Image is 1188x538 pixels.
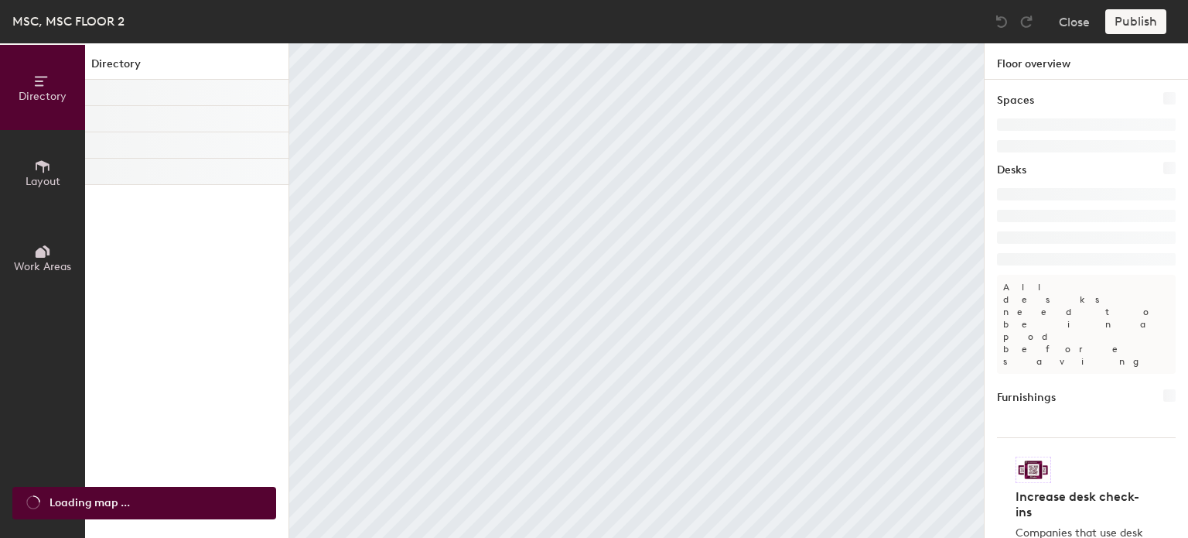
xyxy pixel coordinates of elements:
button: Close [1059,9,1090,34]
h1: Floor overview [985,43,1188,80]
span: Directory [19,90,67,103]
h1: Directory [85,56,288,80]
h1: Furnishings [997,389,1056,406]
h4: Increase desk check-ins [1016,489,1148,520]
canvas: Map [289,43,984,538]
img: Redo [1019,14,1034,29]
span: Layout [26,175,60,188]
img: Sticker logo [1016,457,1051,483]
span: Work Areas [14,260,71,273]
p: All desks need to be in a pod before saving [997,275,1176,374]
span: Loading map ... [49,495,130,512]
img: Undo [994,14,1009,29]
div: MSC, MSC FLOOR 2 [12,12,125,31]
h1: Desks [997,162,1026,179]
h1: Spaces [997,92,1034,109]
